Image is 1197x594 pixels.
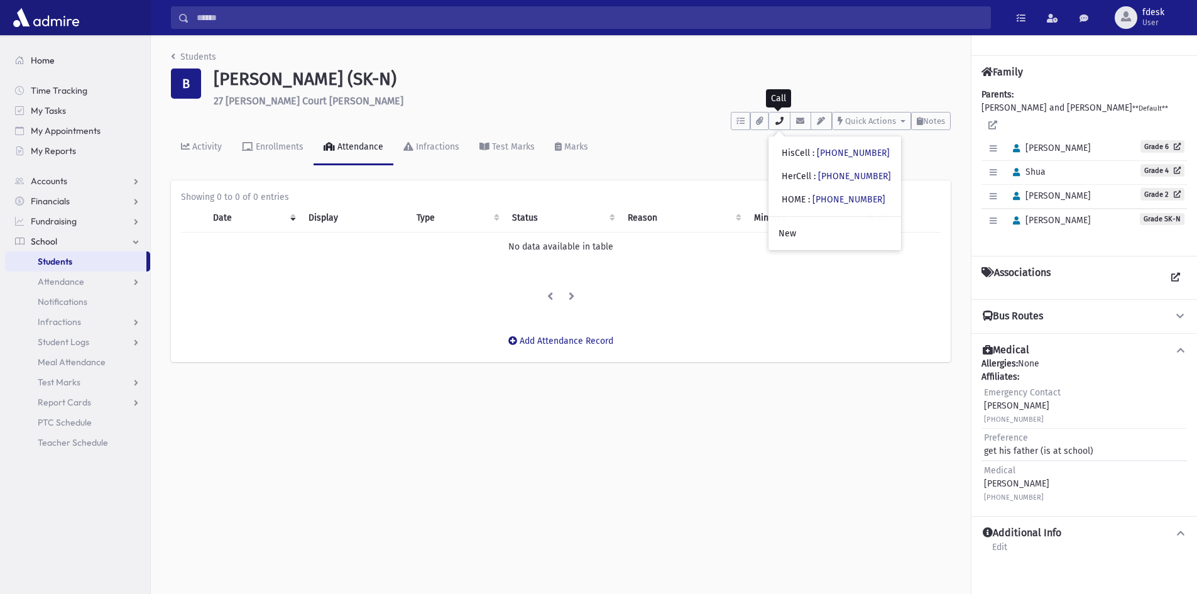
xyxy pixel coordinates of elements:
span: My Reports [31,145,76,157]
div: HerCell [782,170,891,183]
div: Call [766,89,791,107]
h6: 27 [PERSON_NAME] Court [PERSON_NAME] [214,95,951,107]
div: Attendance [335,141,383,152]
span: Infractions [38,316,81,327]
a: My Appointments [5,121,150,141]
a: Student Logs [5,332,150,352]
nav: breadcrumb [171,50,216,69]
div: [PERSON_NAME] [984,464,1049,503]
button: Bus Routes [981,310,1187,323]
span: My Tasks [31,105,66,116]
span: Home [31,55,55,66]
a: New [768,222,901,245]
div: B [171,69,201,99]
div: Marks [562,141,588,152]
a: Students [171,52,216,62]
span: Notes [923,116,945,126]
a: School [5,231,150,251]
span: Students [38,256,72,267]
span: Emergency Contact [984,387,1061,398]
div: HOME [782,193,885,206]
span: Attendance [38,276,84,287]
span: Preference [984,432,1028,443]
span: : [812,148,814,158]
a: [PHONE_NUMBER] [812,194,885,205]
h4: Medical [983,344,1029,357]
div: Infractions [413,141,459,152]
span: Fundraising [31,216,77,227]
span: [PERSON_NAME] [1007,190,1091,201]
span: My Appointments [31,125,101,136]
th: Status: activate to sort column ascending [505,204,620,233]
div: None [981,357,1187,506]
span: Student Logs [38,336,89,348]
a: Attendance [314,130,393,165]
a: My Tasks [5,101,150,121]
small: [PHONE_NUMBER] [984,493,1044,502]
span: Financials [31,195,70,207]
a: Fundraising [5,211,150,231]
a: Meal Attendance [5,352,150,372]
a: Home [5,50,150,70]
a: Accounts [5,171,150,191]
h4: Family [981,66,1023,78]
div: Showing 0 to 0 of 0 entries [181,190,941,204]
a: Infractions [393,130,469,165]
b: Allergies: [981,358,1018,369]
a: Students [5,251,146,272]
span: Accounts [31,175,67,187]
div: Activity [190,141,222,152]
div: [PERSON_NAME] [984,386,1061,426]
input: Search [189,6,990,29]
a: Grade 4 [1140,164,1184,177]
a: My Reports [5,141,150,161]
a: Enrollments [232,130,314,165]
a: Time Tracking [5,80,150,101]
button: Notes [911,112,951,130]
a: Grade 6 [1140,140,1184,153]
img: AdmirePro [10,5,82,30]
small: [PHONE_NUMBER] [984,415,1044,424]
h1: [PERSON_NAME] (SK-N) [214,69,951,90]
th: Display [301,204,409,233]
a: Notifications [5,292,150,312]
button: Add Attendance Record [500,329,621,352]
div: [PERSON_NAME] and [PERSON_NAME] [981,88,1187,246]
span: Teacher Schedule [38,437,108,448]
span: : [814,171,816,182]
span: Meal Attendance [38,356,106,368]
div: Test Marks [489,141,535,152]
button: Medical [981,344,1187,357]
th: Date: activate to sort column ascending [205,204,300,233]
span: Shua [1007,167,1046,177]
h4: Bus Routes [983,310,1043,323]
a: [PHONE_NUMBER] [817,148,890,158]
h4: Additional Info [983,527,1061,540]
a: Activity [171,130,232,165]
a: View all Associations [1164,267,1187,289]
a: Financials [5,191,150,211]
td: No data available in table [181,232,941,261]
a: Marks [545,130,598,165]
span: fdesk [1142,8,1164,18]
span: Test Marks [38,377,80,388]
a: Test Marks [469,130,545,165]
span: Quick Actions [845,116,896,126]
a: PTC Schedule [5,412,150,432]
div: Enrollments [253,141,303,152]
th: Minutes [746,204,861,233]
a: Edit [992,540,1008,563]
h4: Associations [981,267,1051,289]
th: Type: activate to sort column ascending [409,204,505,233]
a: [PHONE_NUMBER] [818,171,891,182]
button: Additional Info [981,527,1187,540]
b: Parents: [981,89,1014,100]
b: Affiliates: [981,371,1019,382]
a: Test Marks [5,372,150,392]
div: get his father (is at school) [984,431,1093,458]
span: Time Tracking [31,85,87,96]
a: Attendance [5,272,150,292]
span: Grade SK-N [1140,213,1184,225]
span: [PERSON_NAME] [1007,143,1091,153]
span: School [31,236,57,247]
